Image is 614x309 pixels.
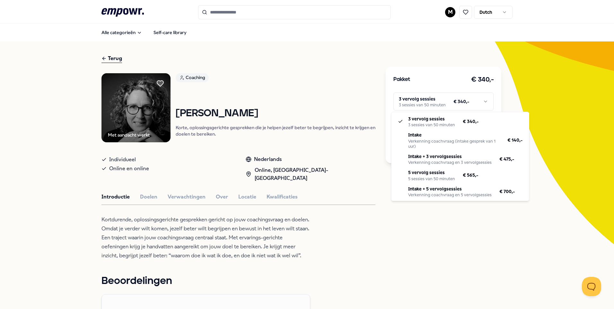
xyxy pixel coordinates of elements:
span: € 565,- [463,172,478,179]
span: € 340,- [463,118,478,125]
div: 3 sessies van 50 minuten [408,122,455,128]
div: Verkenning coachvraag en 5 vervolgsessies [408,192,492,198]
p: 5 vervolg sessies [408,169,455,176]
span: € 700,- [499,188,515,195]
div: Verkenning coachvraag (intake gesprek van 1 uur) [408,139,500,149]
p: 3 vervolg sessies [408,115,455,122]
p: Intake + 5 vervolgsessies [408,185,492,192]
div: Verkenning coachvraag en 3 vervolgsessies [408,160,492,165]
span: € 475,- [499,155,514,163]
span: € 140,- [507,137,522,144]
div: 5 sessies van 50 minuten [408,176,455,181]
p: Intake [408,131,500,138]
p: Intake + 3 vervolgsessies [408,153,492,160]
